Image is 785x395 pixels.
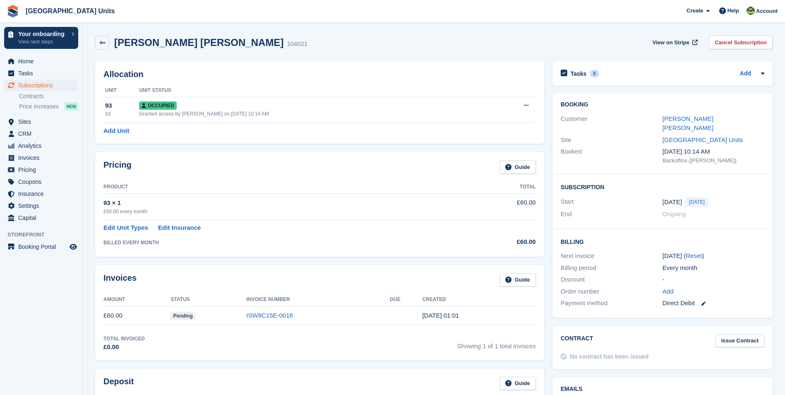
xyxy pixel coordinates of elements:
th: Unit [103,84,139,97]
span: [DATE] [685,197,708,207]
a: Issue Contract [715,334,764,348]
div: Granted access by [PERSON_NAME] on [DATE] 10:14 AM [139,110,489,118]
a: Add [663,287,674,296]
div: 0 [590,70,599,77]
h2: Invoices [103,273,137,287]
h2: Billing [561,237,764,246]
span: Coupons [18,176,68,188]
span: Tasks [18,67,68,79]
td: £60.00 [103,306,170,325]
div: NEW [65,102,78,111]
a: menu [4,140,78,152]
a: Price increases NEW [19,102,78,111]
h2: Deposit [103,377,134,390]
a: Cancel Subscription [709,36,773,49]
div: £0.00 [103,342,145,352]
h2: Pricing [103,160,132,174]
a: Your onboarding View next steps [4,27,78,49]
div: 93 [105,101,139,111]
div: Total Invoiced [103,335,145,342]
div: - [663,275,764,284]
p: Your onboarding [18,31,67,37]
time: 2025-09-01 00:00:00 UTC [663,197,682,207]
a: View on Stripe [649,36,699,49]
a: menu [4,200,78,212]
a: Guide [499,273,536,287]
span: Settings [18,200,68,212]
span: Showing 1 of 1 total invoices [457,335,536,352]
a: menu [4,116,78,128]
div: Booked [561,147,663,164]
a: menu [4,152,78,164]
th: Created [422,293,535,306]
div: £60.00 [465,237,535,247]
span: Home [18,55,68,67]
a: menu [4,164,78,176]
h2: Tasks [571,70,587,77]
td: £60.00 [465,193,535,219]
div: Start [561,197,663,207]
span: Help [727,7,739,15]
a: [GEOGRAPHIC_DATA] Units [22,4,118,18]
span: Pending [170,312,195,320]
h2: Subscription [561,183,764,191]
h2: Allocation [103,70,536,79]
a: menu [4,128,78,140]
a: Guide [499,377,536,390]
div: Customer [561,114,663,133]
span: Sites [18,116,68,128]
a: Contracts [19,92,78,100]
span: Occupied [139,101,176,110]
th: Status [170,293,246,306]
span: Analytics [18,140,68,152]
div: Every month [663,263,764,273]
span: Account [756,7,778,15]
span: Insurance [18,188,68,200]
img: stora-icon-8386f47178a22dfd0bd8f6a31ec36ba5ce8667c1dd55bd0f319d3a0aa187defe.svg [7,5,19,17]
a: menu [4,212,78,224]
a: Add [740,69,751,79]
div: Billing period [561,263,663,273]
a: menu [4,67,78,79]
div: £60.00 every month [103,208,465,215]
th: Amount [103,293,170,306]
a: Preview store [68,242,78,252]
span: Storefront [7,231,82,239]
a: menu [4,188,78,200]
p: View next steps [18,38,67,46]
div: Backoffice ([PERSON_NAME]) [663,157,764,165]
th: Due [390,293,422,306]
th: Product [103,181,465,194]
th: Invoice Number [246,293,390,306]
div: Next invoice [561,251,663,261]
a: Add Unit [103,126,129,136]
span: Pricing [18,164,68,176]
div: Site [561,135,663,145]
a: ISW8C15E-0016 [246,312,293,319]
a: Edit Unit Types [103,223,148,233]
th: Unit Status [139,84,489,97]
div: BILLED EVERY MONTH [103,239,465,246]
time: 2025-09-01 00:01:39 UTC [422,312,459,319]
div: 93 [105,111,139,118]
a: menu [4,79,78,91]
span: Create [687,7,703,15]
a: Reset [686,252,702,259]
a: Edit Insurance [158,223,201,233]
a: Guide [499,160,536,174]
div: Payment method [561,299,663,308]
div: Discount [561,275,663,284]
span: Invoices [18,152,68,164]
span: Price increases [19,103,59,111]
span: CRM [18,128,68,140]
span: Subscriptions [18,79,68,91]
a: menu [4,55,78,67]
th: Total [465,181,535,194]
span: Capital [18,212,68,224]
a: menu [4,176,78,188]
div: Direct Debit [663,299,764,308]
h2: Booking [561,101,764,108]
a: [PERSON_NAME] [PERSON_NAME] [663,115,713,132]
div: [DATE] ( ) [663,251,764,261]
a: [GEOGRAPHIC_DATA] Units [663,136,743,143]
